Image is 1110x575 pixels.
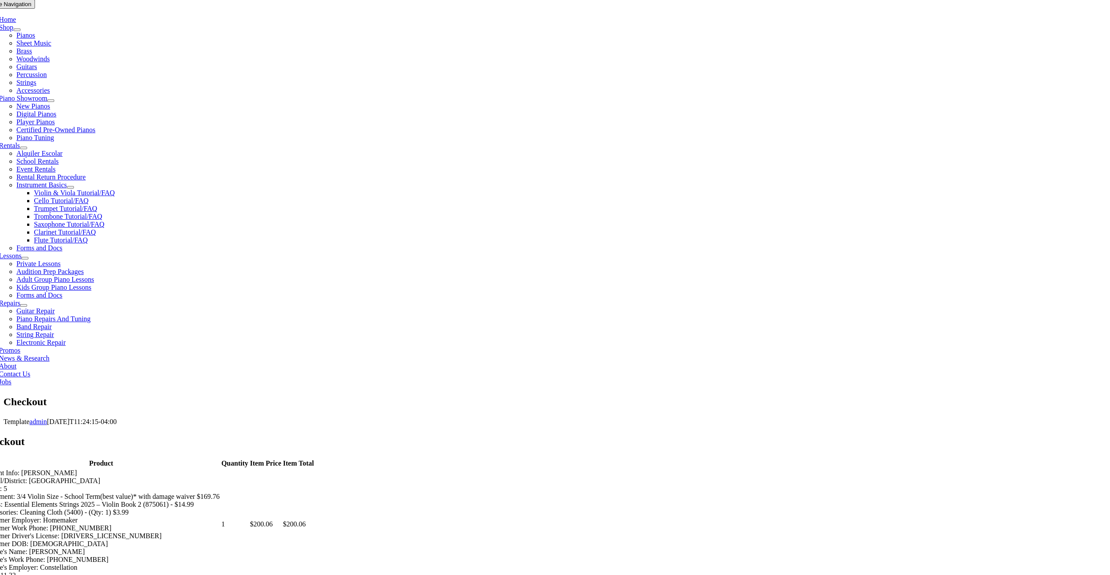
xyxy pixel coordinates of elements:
[34,205,97,212] a: Trumpet Tutorial/FAQ
[17,307,55,315] a: Guitar Repair
[17,87,50,94] a: Accessories
[17,126,95,133] a: Certified Pre-Owned Pianos
[17,158,59,165] a: School Rentals
[17,102,50,110] a: New Pianos
[34,197,89,204] a: Cello Tutorial/FAQ
[249,459,282,468] th: Item Price
[34,221,105,228] a: Saxophone Tutorial/FAQ
[17,323,52,330] a: Band Repair
[4,395,1106,410] section: Page Title Bar
[17,55,50,63] a: Woodwinds
[17,134,54,141] a: Piano Tuning
[17,47,32,55] a: Brass
[17,32,35,39] a: Pianos
[17,173,86,181] a: Rental Return Procedure
[221,459,249,468] th: Quantity
[34,213,102,220] a: Trombone Tutorial/FAQ
[17,79,36,86] a: Strings
[17,339,66,346] a: Electronic Repair
[47,99,54,102] button: Open submenu of Piano Showroom
[17,331,54,338] a: String Repair
[17,63,37,70] a: Guitars
[20,147,27,149] button: Open submenu of Rentals
[20,304,27,307] button: Open submenu of Repairs
[21,257,28,259] button: Open submenu of Lessons
[17,110,56,118] a: Digital Pianos
[14,28,21,31] button: Open submenu of Shop
[17,165,56,173] a: Event Rentals
[17,71,47,78] a: Percussion
[67,186,74,189] button: Open submenu of Instrument Basics
[17,268,84,275] a: Audition Prep Packages
[17,39,52,47] a: Sheet Music
[47,418,116,425] span: [DATE]T11:24:15-04:00
[17,291,63,299] a: Forms and Docs
[17,244,63,252] a: Forms and Docs
[29,418,47,425] a: admin
[17,150,63,157] a: Alquiler Escolar
[4,418,29,425] span: Template
[283,459,315,468] th: Item Total
[17,315,91,323] a: Piano Repairs And Tuning
[17,284,91,291] a: Kids Group Piano Lessons
[34,189,115,196] a: Violin & Viola Tutorial/FAQ
[34,228,96,236] a: Clarinet Tutorial/FAQ
[4,395,1106,410] h1: Checkout
[17,181,67,189] a: Instrument Basics
[17,276,94,283] a: Adult Group Piano Lessons
[34,236,88,244] a: Flute Tutorial/FAQ
[17,118,55,126] a: Player Pianos
[17,260,61,267] a: Private Lessons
